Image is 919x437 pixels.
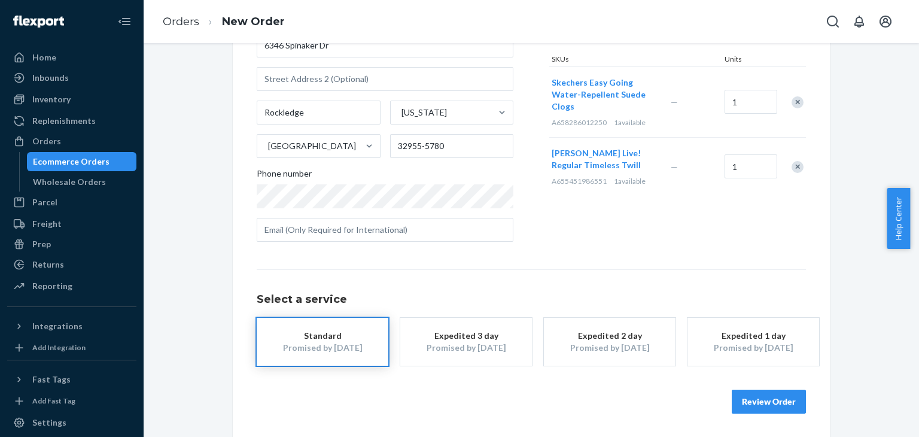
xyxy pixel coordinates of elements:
div: Promised by [DATE] [275,342,370,354]
input: Email (Only Required for International) [257,218,513,242]
div: Home [32,51,56,63]
div: Promised by [DATE] [705,342,801,354]
a: Orders [7,132,136,151]
button: Expedited 2 dayPromised by [DATE] [544,318,675,366]
div: Settings [32,417,66,429]
div: Standard [275,330,370,342]
a: Ecommerce Orders [27,152,137,171]
button: [PERSON_NAME] Live! Regular Timeless Twill [552,147,656,171]
div: [US_STATE] [401,107,447,119]
a: Add Fast Tag [7,394,136,408]
div: Remove Item [792,161,804,173]
button: Close Navigation [112,10,136,34]
button: Expedited 3 dayPromised by [DATE] [400,318,532,366]
a: Inventory [7,90,136,109]
input: Street Address 2 (Optional) [257,67,513,91]
div: Orders [32,135,61,147]
button: Review Order [732,390,806,414]
a: Orders [163,15,199,28]
button: Open Search Box [821,10,845,34]
button: Integrations [7,317,136,336]
input: [US_STATE] [400,107,401,119]
a: Returns [7,255,136,274]
h1: Select a service [257,294,806,306]
div: Freight [32,218,62,230]
a: Freight [7,214,136,233]
a: Replenishments [7,111,136,131]
button: Help Center [887,188,910,249]
a: Reporting [7,277,136,296]
div: Units [722,54,776,66]
button: StandardPromised by [DATE] [257,318,388,366]
div: Expedited 2 day [562,330,658,342]
div: Inbounds [32,72,69,84]
a: Settings [7,413,136,432]
button: Open notifications [847,10,871,34]
input: Quantity [725,90,777,114]
span: A658286012250 [552,118,607,127]
input: City [257,101,381,125]
div: Integrations [32,320,83,332]
span: Phone number [257,168,312,184]
button: Open account menu [874,10,897,34]
div: Reporting [32,280,72,292]
button: Fast Tags [7,370,136,389]
div: Replenishments [32,115,96,127]
input: Quantity [725,154,777,178]
div: Add Fast Tag [32,396,75,406]
button: Expedited 1 dayPromised by [DATE] [687,318,819,366]
a: Inbounds [7,68,136,87]
div: Ecommerce Orders [33,156,109,168]
a: Wholesale Orders [27,172,137,192]
div: Fast Tags [32,374,71,386]
div: Returns [32,259,64,271]
ol: breadcrumbs [153,4,294,40]
div: Promised by [DATE] [562,342,658,354]
div: Remove Item [792,96,804,108]
a: New Order [222,15,285,28]
img: Flexport logo [13,16,64,28]
input: Street Address [257,34,513,57]
span: A655451986551 [552,177,607,186]
div: Promised by [DATE] [418,342,514,354]
div: Wholesale Orders [33,176,106,188]
div: Add Integration [32,342,86,353]
a: Add Integration [7,341,136,355]
button: Skechers Easy Going Water-Repellent Suede Clogs [552,77,656,113]
div: Expedited 1 day [705,330,801,342]
div: Inventory [32,93,71,105]
input: ZIP Code [390,134,514,158]
div: SKUs [549,54,722,66]
div: Parcel [32,196,57,208]
div: Expedited 3 day [418,330,514,342]
a: Parcel [7,193,136,212]
span: — [671,162,678,172]
span: 1 available [614,118,646,127]
span: [PERSON_NAME] Live! Regular Timeless Twill [552,148,641,170]
span: 1 available [614,177,646,186]
a: Home [7,48,136,67]
input: [GEOGRAPHIC_DATA] [267,140,268,152]
div: Prep [32,238,51,250]
div: [GEOGRAPHIC_DATA] [268,140,356,152]
span: — [671,97,678,107]
a: Prep [7,235,136,254]
span: Skechers Easy Going Water-Repellent Suede Clogs [552,77,646,111]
